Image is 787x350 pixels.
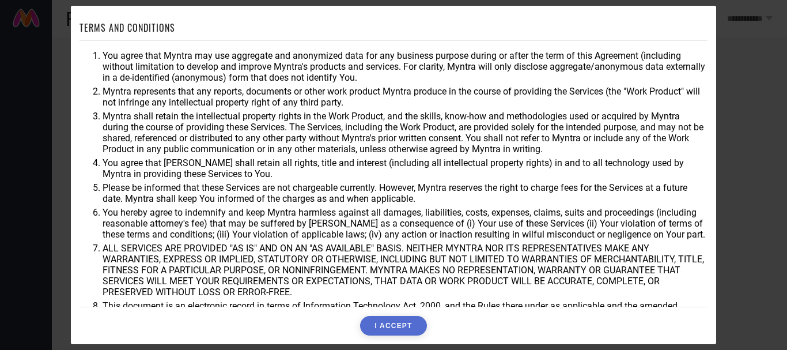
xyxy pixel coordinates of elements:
[80,21,175,35] h1: TERMS AND CONDITIONS
[103,157,707,179] li: You agree that [PERSON_NAME] shall retain all rights, title and interest (including all intellect...
[103,243,707,298] li: ALL SERVICES ARE PROVIDED "AS IS" AND ON AN "AS AVAILABLE" BASIS. NEITHER MYNTRA NOR ITS REPRESEN...
[103,86,707,108] li: Myntra represents that any reports, documents or other work product Myntra produce in the course ...
[103,111,707,155] li: Myntra shall retain the intellectual property rights in the Work Product, and the skills, know-ho...
[103,50,707,83] li: You agree that Myntra may use aggregate and anonymized data for any business purpose during or af...
[103,182,707,204] li: Please be informed that these Services are not chargeable currently. However, Myntra reserves the...
[103,300,707,333] li: This document is an electronic record in terms of Information Technology Act, 2000, and the Rules...
[103,207,707,240] li: You hereby agree to indemnify and keep Myntra harmless against all damages, liabilities, costs, e...
[360,316,426,336] button: I ACCEPT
